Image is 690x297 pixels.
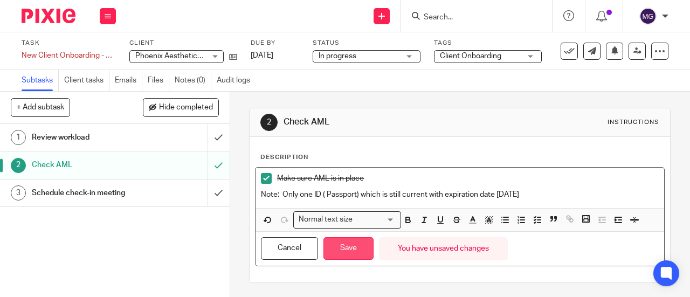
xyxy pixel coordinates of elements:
[32,185,142,201] h1: Schedule check-in meeting
[260,114,278,131] div: 2
[148,70,169,91] a: Files
[608,118,659,127] div: Instructions
[129,39,237,47] label: Client
[639,8,657,25] img: svg%3E
[22,50,116,61] div: New Client Onboarding - 3 month review
[22,70,59,91] a: Subtasks
[22,9,75,23] img: Pixie
[217,70,256,91] a: Audit logs
[379,237,508,260] div: You have unsaved changes
[313,39,420,47] label: Status
[64,70,109,91] a: Client tasks
[32,129,142,146] h1: Review workload
[440,52,501,60] span: Client Onboarding
[135,52,251,60] span: Phoenix Aesthetics Worcester Ltd
[356,214,395,225] input: Search for option
[284,116,483,128] h1: Check AML
[277,173,659,184] p: Make sure AML is in place
[11,98,70,116] button: + Add subtask
[323,237,374,260] button: Save
[251,39,299,47] label: Due by
[434,39,542,47] label: Tags
[293,211,401,228] div: Search for option
[261,189,659,200] p: Note: Only one ID ( Passport) which is still current with expiration date [DATE]
[32,157,142,173] h1: Check AML
[251,52,273,59] span: [DATE]
[115,70,142,91] a: Emails
[11,185,26,201] div: 3
[319,52,356,60] span: In progress
[143,98,219,116] button: Hide completed
[261,237,318,260] button: Cancel
[11,130,26,145] div: 1
[11,158,26,173] div: 2
[423,13,520,23] input: Search
[22,39,116,47] label: Task
[175,70,211,91] a: Notes (0)
[260,153,308,162] p: Description
[296,214,355,225] span: Normal text size
[159,103,213,112] span: Hide completed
